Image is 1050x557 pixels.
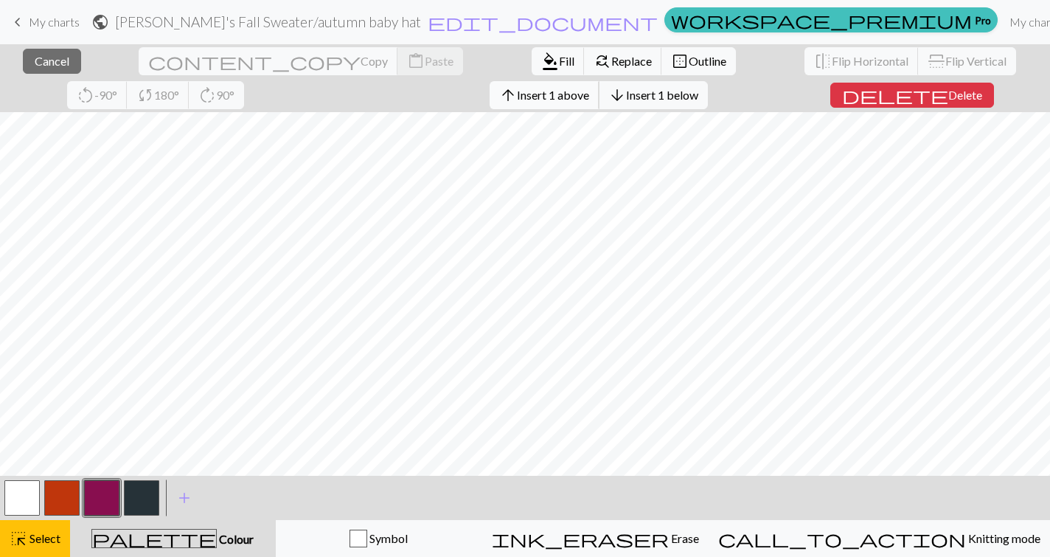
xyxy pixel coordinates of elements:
button: 90° [189,81,244,109]
button: Flip Horizontal [804,47,919,75]
button: Insert 1 below [599,81,708,109]
span: flip [926,52,947,70]
span: Fill [559,54,574,68]
a: Pro [664,7,998,32]
span: Colour [217,532,254,546]
button: Knitting mode [709,520,1050,557]
span: rotate_left [77,85,94,105]
span: format_color_fill [541,51,559,72]
button: Copy [139,47,398,75]
span: 90° [216,88,234,102]
button: Flip Vertical [918,47,1016,75]
span: delete [842,85,948,105]
span: Replace [611,54,652,68]
span: -90° [94,88,117,102]
button: Outline [661,47,736,75]
span: edit_document [428,12,658,32]
span: Symbol [367,531,408,545]
span: content_copy [148,51,361,72]
span: add [175,488,193,508]
span: Insert 1 above [517,88,589,102]
button: Colour [70,520,276,557]
button: Insert 1 above [490,81,599,109]
span: Insert 1 below [626,88,698,102]
span: My charts [29,15,80,29]
span: 180° [154,88,179,102]
button: Symbol [276,520,482,557]
span: highlight_alt [10,528,27,549]
button: 180° [127,81,190,109]
span: workspace_premium [671,10,972,30]
span: Copy [361,54,388,68]
span: keyboard_arrow_left [9,12,27,32]
button: Erase [482,520,709,557]
span: arrow_upward [499,85,517,105]
span: Outline [689,54,726,68]
span: rotate_right [198,85,216,105]
span: Cancel [35,54,69,68]
h2: [PERSON_NAME]'s Fall Sweater / autumn baby hat [115,13,421,30]
button: Fill [532,47,585,75]
span: Erase [669,531,699,545]
span: palette [92,528,216,549]
span: Knitting mode [966,531,1040,545]
button: Delete [830,83,994,108]
span: flip [814,51,832,72]
button: -90° [67,81,128,109]
span: public [91,12,109,32]
span: Flip Vertical [945,54,1006,68]
span: ink_eraser [492,528,669,549]
a: My charts [9,10,80,35]
span: arrow_downward [608,85,626,105]
span: call_to_action [718,528,966,549]
span: find_replace [594,51,611,72]
span: Delete [948,88,982,102]
span: Select [27,531,60,545]
span: Flip Horizontal [832,54,908,68]
span: sync [136,85,154,105]
span: border_outer [671,51,689,72]
button: Replace [584,47,662,75]
button: Cancel [23,49,81,74]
